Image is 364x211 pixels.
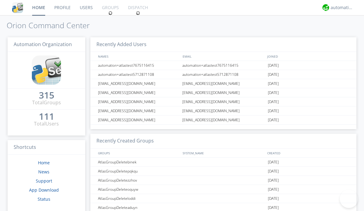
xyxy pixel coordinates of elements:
[266,52,351,61] div: JOINED
[96,185,180,194] div: AtlasGroupDeleteoquyw
[39,113,54,119] div: 111
[90,158,356,167] a: AtlasGroupDeletebinek[DATE]
[36,178,52,184] a: Support
[34,120,59,127] div: Total Users
[181,88,266,97] div: [EMAIL_ADDRESS][DOMAIN_NAME]
[268,70,279,79] span: [DATE]
[96,149,180,157] div: GROUPS
[340,190,358,208] iframe: Toggle Customer Support
[8,140,85,155] h3: Shortcuts
[90,185,356,194] a: AtlasGroupDeleteoquyw[DATE]
[96,88,180,97] div: [EMAIL_ADDRESS][DOMAIN_NAME]
[96,79,180,88] div: [EMAIL_ADDRESS][DOMAIN_NAME]
[90,79,356,88] a: [EMAIL_ADDRESS][DOMAIN_NAME][EMAIL_ADDRESS][DOMAIN_NAME][DATE]
[322,4,329,11] img: d2d01cd9b4174d08988066c6d424eccd
[181,149,266,157] div: SYSTEM_NAME
[39,92,54,99] a: 315
[268,79,279,88] span: [DATE]
[266,149,351,157] div: CREATED
[29,187,59,193] a: App Download
[96,167,180,176] div: AtlasGroupDeletepqkqu
[38,196,50,202] a: Status
[96,176,180,185] div: AtlasGroupDeletezzhov
[268,194,279,203] span: [DATE]
[12,2,23,13] img: cddb5a64eb264b2086981ab96f4c1ba7
[96,97,180,106] div: [EMAIL_ADDRESS][DOMAIN_NAME]
[268,97,279,106] span: [DATE]
[38,160,50,166] a: Home
[90,194,356,203] a: AtlasGroupDeleteloddi[DATE]
[14,41,72,48] span: Automation Organization
[90,70,356,79] a: automation+atlastest5712871108automation+atlastest5712871108[DATE]
[181,61,266,70] div: automation+atlastest7675116415
[90,97,356,106] a: [EMAIL_ADDRESS][DOMAIN_NAME][EMAIL_ADDRESS][DOMAIN_NAME][DATE]
[96,70,180,79] div: automation+atlastest5712871108
[39,113,54,120] a: 111
[96,194,180,203] div: AtlasGroupDeleteloddi
[268,116,279,125] span: [DATE]
[39,92,54,98] div: 315
[181,79,266,88] div: [EMAIL_ADDRESS][DOMAIN_NAME]
[90,116,356,125] a: [EMAIL_ADDRESS][DOMAIN_NAME][EMAIL_ADDRESS][DOMAIN_NAME][DATE]
[96,116,180,124] div: [EMAIL_ADDRESS][DOMAIN_NAME]
[108,11,113,15] img: spin.svg
[181,116,266,124] div: [EMAIL_ADDRESS][DOMAIN_NAME]
[268,158,279,167] span: [DATE]
[90,88,356,97] a: [EMAIL_ADDRESS][DOMAIN_NAME][EMAIL_ADDRESS][DOMAIN_NAME][DATE]
[96,158,180,166] div: AtlasGroupDeletebinek
[96,52,180,61] div: NAMES
[90,61,356,70] a: automation+atlastest7675116415automation+atlastest7675116415[DATE]
[181,70,266,79] div: automation+atlastest5712871108
[181,106,266,115] div: [EMAIL_ADDRESS][DOMAIN_NAME]
[96,106,180,115] div: [EMAIL_ADDRESS][DOMAIN_NAME]
[268,61,279,70] span: [DATE]
[268,167,279,176] span: [DATE]
[268,106,279,116] span: [DATE]
[181,97,266,106] div: [EMAIL_ADDRESS][DOMAIN_NAME]
[90,134,356,149] h3: Recently Created Groups
[136,11,140,15] img: spin.svg
[268,88,279,97] span: [DATE]
[181,52,266,61] div: EMAIL
[90,37,356,52] h3: Recently Added Users
[268,176,279,185] span: [DATE]
[90,176,356,185] a: AtlasGroupDeletezzhov[DATE]
[32,55,61,85] img: cddb5a64eb264b2086981ab96f4c1ba7
[90,106,356,116] a: [EMAIL_ADDRESS][DOMAIN_NAME][EMAIL_ADDRESS][DOMAIN_NAME][DATE]
[38,169,49,175] a: News
[96,61,180,70] div: automation+atlastest7675116415
[268,185,279,194] span: [DATE]
[32,99,61,106] div: Total Groups
[331,5,353,11] div: automation+atlas
[90,167,356,176] a: AtlasGroupDeletepqkqu[DATE]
